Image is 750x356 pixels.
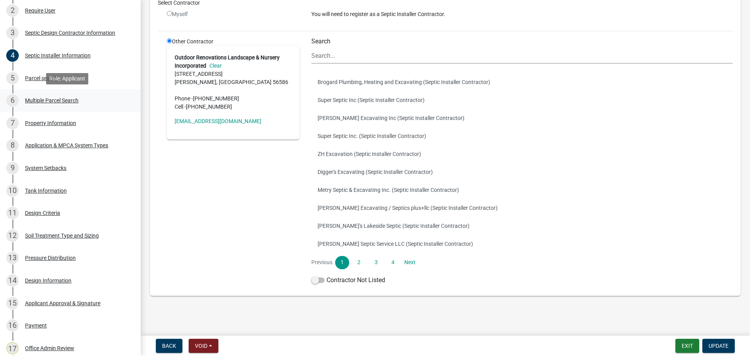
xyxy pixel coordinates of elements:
div: 6 [6,94,19,107]
span: [PHONE_NUMBER] [193,95,239,102]
div: Office Admin Review [25,345,74,351]
button: Metry Septic & Excavating Inc. (Septic Installer Contractor) [311,181,733,199]
button: [PERSON_NAME] Excavating / Septics plus+llc (Septic Installer Contractor) [311,199,733,217]
p: You will need to register as a Septic Installer Contractor. [311,10,733,18]
span: [PHONE_NUMBER] [186,104,232,110]
div: Design Information [25,278,71,283]
button: Update [702,339,735,353]
a: [EMAIL_ADDRESS][DOMAIN_NAME] [175,118,261,124]
div: 5 [6,72,19,84]
button: [PERSON_NAME]'s Lakeside Septic (Septic Installer Contractor) [311,217,733,235]
button: [PERSON_NAME] Septic Service LLC (Septic Installer Contractor) [311,235,733,253]
span: Void [195,343,207,349]
div: Septic Installer Information [25,53,91,58]
div: 11 [6,207,19,219]
div: Property Information [25,120,76,126]
div: 7 [6,117,19,129]
div: 13 [6,252,19,264]
div: 12 [6,229,19,242]
button: Back [156,339,182,353]
a: Clear [206,63,222,69]
div: Tank Information [25,188,67,193]
div: Multiple Parcel Search [25,98,79,103]
div: 3 [6,27,19,39]
input: Search... [311,48,733,64]
span: Back [162,343,176,349]
div: 15 [6,297,19,309]
div: Application & MPCA System Types [25,143,108,148]
a: 1 [335,256,349,269]
div: Applicant Approval & Signature [25,301,100,306]
button: ZH Excavation (Septic Installer Contractor) [311,145,733,163]
strong: Outdoor Renovations Landscape & Nursery Incorporated [175,54,280,69]
div: 4 [6,49,19,62]
div: Other Contractor [161,38,305,288]
div: 10 [6,184,19,197]
a: 2 [352,256,366,269]
div: 2 [6,4,19,17]
label: Contractor Not Listed [311,275,385,285]
address: [STREET_ADDRESS] [PERSON_NAME], [GEOGRAPHIC_DATA] 56586 [175,54,292,111]
div: Payment [25,323,47,328]
div: Role: Applicant [46,73,88,84]
div: Soil Treatment Type and Sizing [25,233,99,238]
div: System Setbacks [25,165,66,171]
abbr: Cell - [175,104,186,110]
div: Pressure Distribution [25,255,76,261]
button: [PERSON_NAME] Excavating Inc (Septic Installer Contractor) [311,109,733,127]
button: Brogard Plumbing, Heating and Excavating (Septic Installer Contractor) [311,73,733,91]
div: Myself [167,10,300,18]
a: 3 [369,256,383,269]
div: 14 [6,274,19,287]
div: Parcel search [25,75,58,81]
button: Exit [675,339,699,353]
div: 16 [6,319,19,332]
abbr: Phone - [175,95,193,102]
label: Search [311,38,330,45]
button: Super Septic Inc (Septic Installer Contractor) [311,91,733,109]
div: Design Criteria [25,210,60,216]
button: Void [189,339,218,353]
a: Next [403,256,417,269]
div: 8 [6,139,19,152]
div: Require User [25,8,55,13]
button: Super Septic Inc. (Septic Installer Contractor) [311,127,733,145]
div: 17 [6,342,19,354]
button: Digger's Excavating (Septic Installer Contractor) [311,163,733,181]
div: 9 [6,162,19,174]
nav: Page navigation [311,256,733,269]
div: Septic Design Contractor Information [25,30,115,36]
span: Update [709,343,729,349]
a: 4 [386,256,400,269]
